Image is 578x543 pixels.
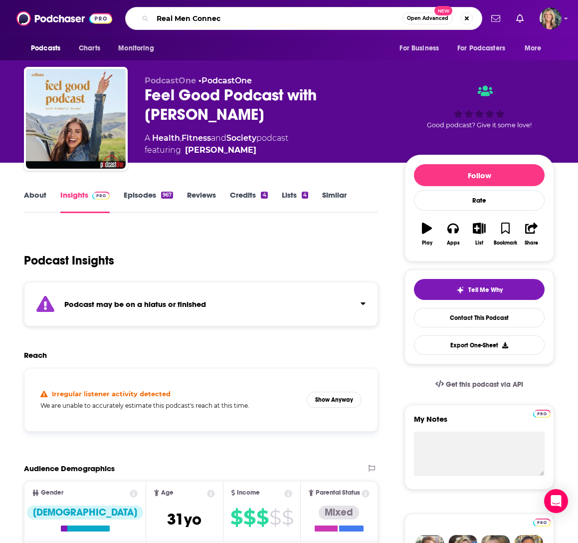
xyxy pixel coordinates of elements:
[167,510,201,529] span: 31 yo
[256,510,268,526] span: $
[145,132,288,156] div: A podcast
[544,489,568,513] div: Open Intercom Messenger
[72,39,106,58] a: Charts
[518,39,554,58] button: open menu
[302,192,308,199] div: 4
[512,10,528,27] a: Show notifications dropdown
[414,308,545,327] a: Contact This Podcast
[540,7,562,29] button: Show profile menu
[533,410,551,418] img: Podchaser Pro
[468,286,503,294] span: Tell Me Why
[322,190,347,213] a: Similar
[24,190,46,213] a: About
[422,240,432,246] div: Play
[414,335,545,355] button: Export One-Sheet
[180,133,182,143] span: ,
[16,9,112,28] img: Podchaser - Follow, Share and Rate Podcasts
[447,240,460,246] div: Apps
[407,16,448,21] span: Open Advanced
[440,216,466,252] button: Apps
[446,380,523,389] span: Get this podcast via API
[427,121,532,129] span: Good podcast? Give it some love!
[494,240,517,246] div: Bookmark
[92,192,110,200] img: Podchaser Pro
[161,490,174,496] span: Age
[414,190,545,211] div: Rate
[456,286,464,294] img: tell me why sparkle
[492,216,518,252] button: Bookmark
[153,10,402,26] input: Search podcasts, credits, & more...
[540,7,562,29] img: User Profile
[414,414,545,432] label: My Notes
[282,510,293,526] span: $
[414,279,545,300] button: tell me why sparkleTell Me Why
[475,240,483,246] div: List
[24,282,378,326] section: Click to expand status details
[307,392,362,408] button: Show Anyway
[519,216,545,252] button: Share
[487,10,504,27] a: Show notifications dropdown
[525,240,538,246] div: Share
[525,41,542,55] span: More
[201,76,252,85] a: PodcastOne
[414,164,545,186] button: Follow
[533,408,551,418] a: Pro website
[533,519,551,527] img: Podchaser Pro
[434,6,452,15] span: New
[24,39,73,58] button: open menu
[230,510,242,526] span: $
[457,41,505,55] span: For Podcasters
[237,490,260,496] span: Income
[40,402,299,409] h5: We are unable to accurately estimate this podcast's reach at this time.
[198,76,252,85] span: •
[24,350,47,360] h2: Reach
[540,7,562,29] span: Logged in as lisa.beech
[118,41,154,55] span: Monitoring
[261,192,267,199] div: 4
[392,39,451,58] button: open menu
[31,41,60,55] span: Podcasts
[187,190,216,213] a: Reviews
[404,76,554,138] div: Good podcast? Give it some love!
[145,144,288,156] span: featuring
[161,192,173,199] div: 967
[152,133,180,143] a: Health
[124,190,173,213] a: Episodes967
[282,190,308,213] a: Lists4
[533,517,551,527] a: Pro website
[243,510,255,526] span: $
[125,7,482,30] div: Search podcasts, credits, & more...
[60,190,110,213] a: InsightsPodchaser Pro
[414,216,440,252] button: Play
[226,133,256,143] a: Society
[185,144,256,156] a: Kimberly Snyder
[41,490,63,496] span: Gender
[427,372,531,397] a: Get this podcast via API
[145,76,196,85] span: PodcastOne
[399,41,439,55] span: For Business
[230,190,267,213] a: Credits4
[27,506,143,520] div: [DEMOGRAPHIC_DATA]
[211,133,226,143] span: and
[52,390,171,398] h4: Irregular listener activity detected
[111,39,167,58] button: open menu
[26,69,126,169] img: Feel Good Podcast with Kimberly Snyder
[466,216,492,252] button: List
[79,41,100,55] span: Charts
[64,299,206,309] strong: Podcast may be on a hiatus or finished
[319,506,359,520] div: Mixed
[451,39,520,58] button: open menu
[24,464,115,473] h2: Audience Demographics
[269,510,281,526] span: $
[402,12,453,24] button: Open AdvancedNew
[24,253,114,268] h1: Podcast Insights
[316,490,360,496] span: Parental Status
[182,133,211,143] a: Fitness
